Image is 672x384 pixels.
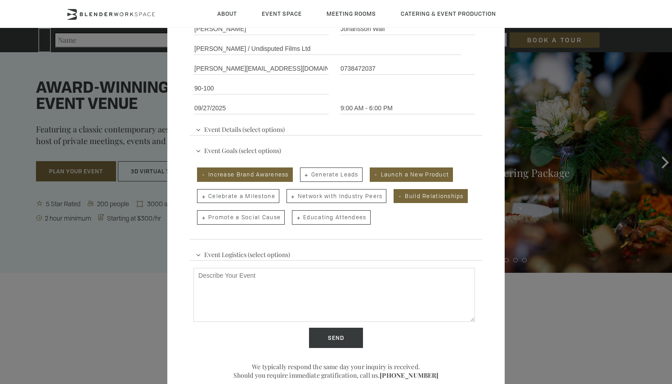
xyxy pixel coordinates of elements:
[193,23,329,35] input: First Name
[193,62,329,75] input: Email Address *
[287,189,387,203] span: Network with Industry Peers
[193,82,329,95] input: Number of Attendees
[193,122,287,135] span: Event Details (select options)
[190,362,482,371] p: We typically respond the same day your inquiry is received.
[197,189,279,203] span: Celebrate a Milestone
[193,42,461,55] input: Company Name
[193,102,329,114] input: Event Date
[197,210,285,225] span: Promote a Social Cause
[510,269,672,384] div: Chatt-widget
[370,167,453,182] span: Launch a New Product
[309,328,363,348] input: Send
[300,167,363,182] span: Generate Leads
[292,210,370,225] span: Educating Attendees
[190,371,482,379] p: Should you require immediate gratification, call us.
[193,143,283,156] span: Event Goals (select options)
[193,247,292,260] span: Event Logistics (select options)
[340,23,475,35] input: Last Name
[394,189,467,203] span: Build Relationships
[340,102,475,114] input: Start Time
[340,62,475,75] input: Phone Number
[510,269,672,384] iframe: Chat Widget
[380,371,439,379] a: [PHONE_NUMBER]
[197,167,293,182] span: Increase Brand Awareness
